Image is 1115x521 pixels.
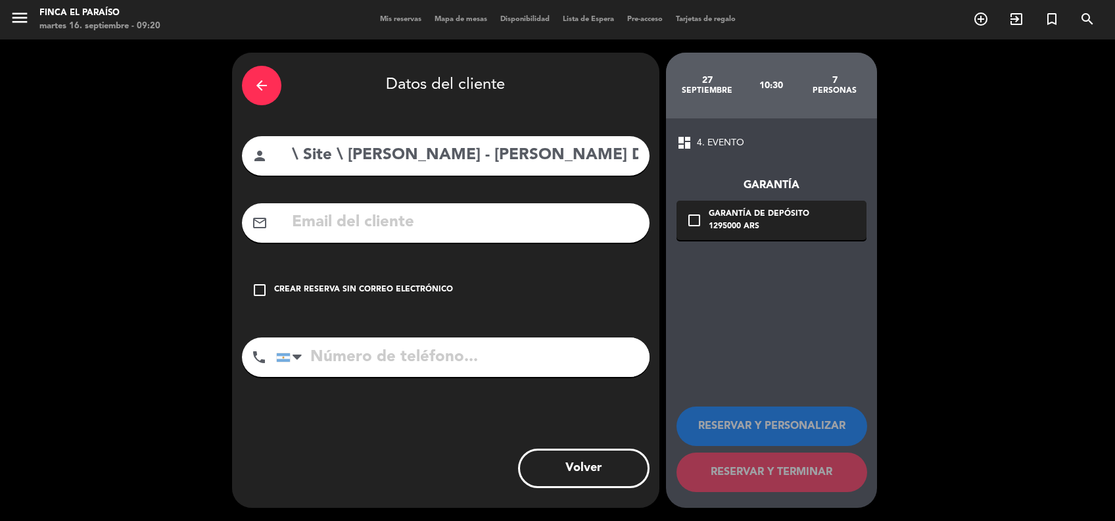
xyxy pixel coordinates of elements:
[739,62,803,109] div: 10:30
[251,349,267,365] i: phone
[277,338,307,376] div: Argentina: +54
[252,148,268,164] i: person
[676,177,866,194] div: Garantía
[1079,11,1095,27] i: search
[973,11,989,27] i: add_circle_outline
[709,220,809,234] div: 1295000 ARS
[1044,11,1060,27] i: turned_in_not
[621,16,669,23] span: Pre-acceso
[254,78,270,93] i: arrow_back
[10,8,30,28] i: menu
[669,16,742,23] span: Tarjetas de regalo
[803,86,866,96] div: personas
[494,16,556,23] span: Disponibilidad
[676,453,867,492] button: RESERVAR Y TERMINAR
[274,284,453,297] div: Crear reserva sin correo electrónico
[518,449,650,488] button: Volver
[686,212,702,228] i: check_box_outline_blank
[291,209,640,236] input: Email del cliente
[556,16,621,23] span: Lista de Espera
[676,135,692,151] span: dashboard
[10,8,30,32] button: menu
[39,20,160,33] div: martes 16. septiembre - 09:20
[709,208,809,221] div: Garantía de depósito
[697,136,744,151] span: 4. EVENTO
[676,86,740,96] div: septiembre
[676,407,867,446] button: RESERVAR Y PERSONALIZAR
[803,75,866,86] div: 7
[291,142,640,169] input: Nombre del cliente
[39,7,160,20] div: Finca El Paraíso
[373,16,428,23] span: Mis reservas
[252,282,268,298] i: check_box_outline_blank
[252,215,268,231] i: mail_outline
[676,75,740,86] div: 27
[428,16,494,23] span: Mapa de mesas
[1008,11,1024,27] i: exit_to_app
[242,62,650,109] div: Datos del cliente
[276,337,650,377] input: Número de teléfono...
